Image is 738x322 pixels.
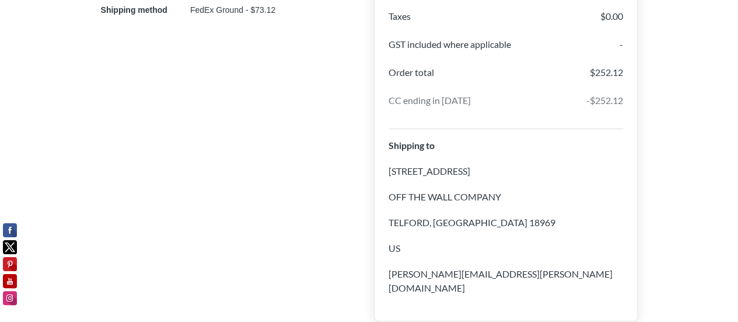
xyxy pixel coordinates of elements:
p: $252.12 [590,65,623,91]
p: US [389,241,623,267]
p: GST included where applicable [389,37,511,63]
p: Taxes [389,9,411,35]
p: Shipping to [389,139,623,164]
p: CC ending in [DATE] [389,94,471,119]
div: FedEx Ground - $73.12 [190,3,365,17]
p: $0.00 [600,9,623,35]
div: Shipping method [101,3,186,17]
p: TELFORD, [GEOGRAPHIC_DATA] 18969 [389,216,623,241]
p: [STREET_ADDRESS] [389,164,623,190]
p: Order total [389,65,434,91]
p: -$252.12 [586,94,623,119]
p: OFF THE WALL COMPANY [389,190,623,216]
p: - [620,37,623,63]
p: [PERSON_NAME][EMAIL_ADDRESS][PERSON_NAME][DOMAIN_NAME] [389,267,623,307]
